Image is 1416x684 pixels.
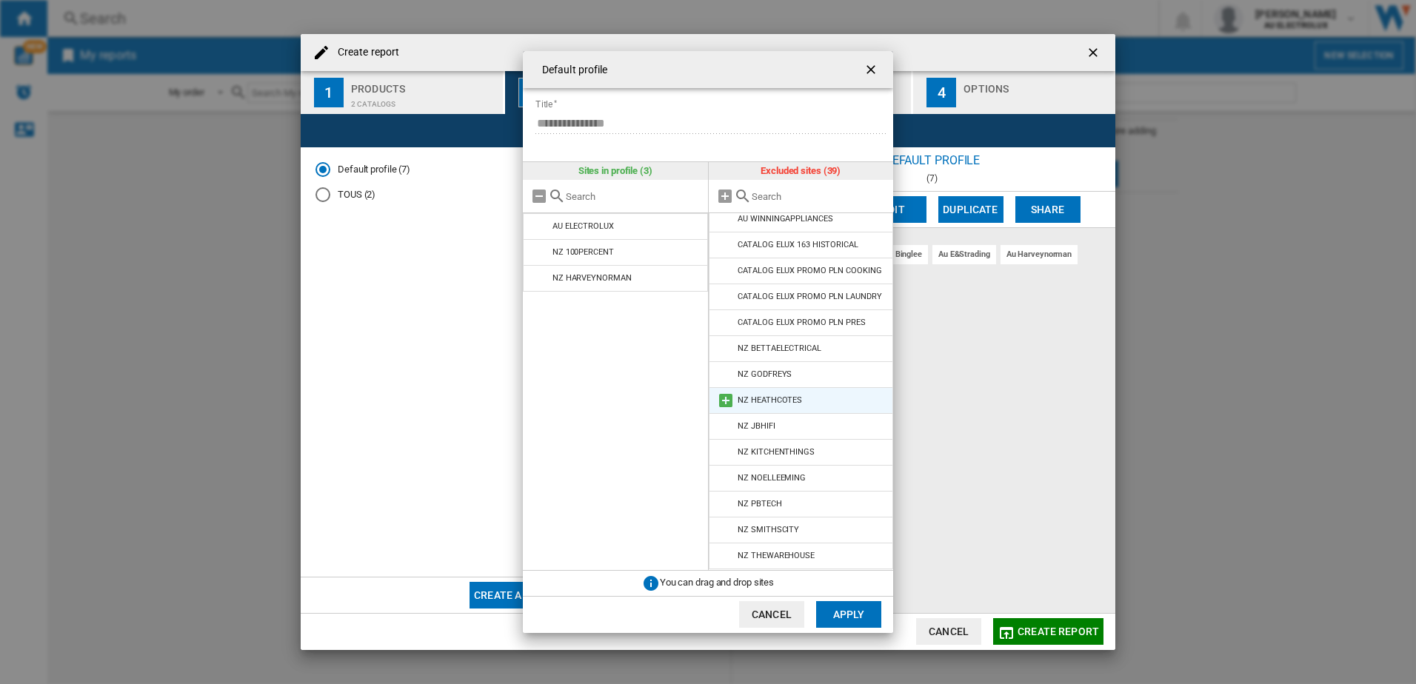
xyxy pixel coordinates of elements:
[552,221,614,231] div: AU ELECTROLUX
[738,421,775,431] div: NZ JBHIFI
[738,499,781,509] div: NZ PBTECH
[738,343,821,353] div: NZ BETTAELECTRICAL
[716,187,734,205] md-icon: Add all
[739,601,804,628] button: Cancel
[864,62,881,80] ng-md-icon: getI18NText('BUTTONS.CLOSE_DIALOG')
[552,273,632,283] div: NZ HARVEYNORMAN
[738,214,832,224] div: AU WINNINGAPPLIANCES
[523,162,708,180] div: Sites in profile (3)
[738,240,858,249] div: CATALOG ELUX 163 HISTORICAL
[566,191,701,202] input: Search
[552,247,614,257] div: NZ 100PERCENT
[816,601,881,628] button: Apply
[738,525,799,534] div: NZ SMITHSCITY
[738,318,865,327] div: CATALOG ELUX PROMO PLN PRES
[752,191,886,202] input: Search
[738,395,802,405] div: NZ HEATHCOTES
[660,577,774,588] span: You can drag and drop sites
[738,551,815,560] div: NZ THEWAREHOUSE
[530,187,548,205] md-icon: Remove all
[738,266,881,275] div: CATALOG ELUX PROMO PLN COOKING
[858,55,887,84] button: getI18NText('BUTTONS.CLOSE_DIALOG')
[738,473,806,483] div: NZ NOELLEEMING
[709,162,894,180] div: Excluded sites (39)
[738,292,881,301] div: CATALOG ELUX PROMO PLN LAUNDRY
[738,369,792,379] div: NZ GODFREYS
[738,447,814,457] div: NZ KITCHENTHINGS
[535,63,608,78] h4: Default profile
